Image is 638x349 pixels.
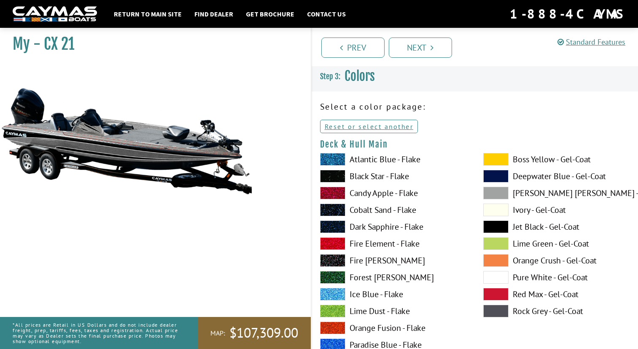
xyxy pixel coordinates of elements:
[320,187,466,199] label: Candy Apple - Flake
[483,153,630,166] label: Boss Yellow - Gel-Coat
[110,8,186,19] a: Return to main site
[13,318,179,349] p: *All prices are Retail in US Dollars and do not include dealer freight, prep, tariffs, fees, taxe...
[320,271,466,284] label: Forest [PERSON_NAME]
[483,220,630,233] label: Jet Black - Gel-Coat
[320,100,630,113] p: Select a color package:
[320,139,630,150] h4: Deck & Hull Main
[320,322,466,334] label: Orange Fusion - Flake
[510,5,625,23] div: 1-888-4CAYMAS
[198,317,311,349] a: MAP:$107,309.00
[242,8,299,19] a: Get Brochure
[483,237,630,250] label: Lime Green - Gel-Coat
[320,120,418,133] a: Reset or select another
[303,8,350,19] a: Contact Us
[320,288,466,301] label: Ice Blue - Flake
[320,220,466,233] label: Dark Sapphire - Flake
[483,187,630,199] label: [PERSON_NAME] [PERSON_NAME] - Gel-Coat
[389,38,452,58] a: Next
[483,305,630,317] label: Rock Grey - Gel-Coat
[321,38,385,58] a: Prev
[210,329,225,338] span: MAP:
[190,8,237,19] a: Find Dealer
[13,6,97,22] img: white-logo-c9c8dbefe5ff5ceceb0f0178aa75bf4bb51f6bca0971e226c86eb53dfe498488.png
[320,153,466,166] label: Atlantic Blue - Flake
[557,37,625,47] a: Standard Features
[483,254,630,267] label: Orange Crush - Gel-Coat
[320,170,466,183] label: Black Star - Flake
[13,35,290,54] h1: My - CX 21
[483,271,630,284] label: Pure White - Gel-Coat
[229,324,298,342] span: $107,309.00
[483,170,630,183] label: Deepwater Blue - Gel-Coat
[320,305,466,317] label: Lime Dust - Flake
[320,254,466,267] label: Fire [PERSON_NAME]
[320,237,466,250] label: Fire Element - Flake
[483,204,630,216] label: Ivory - Gel-Coat
[483,288,630,301] label: Red Max - Gel-Coat
[320,204,466,216] label: Cobalt Sand - Flake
